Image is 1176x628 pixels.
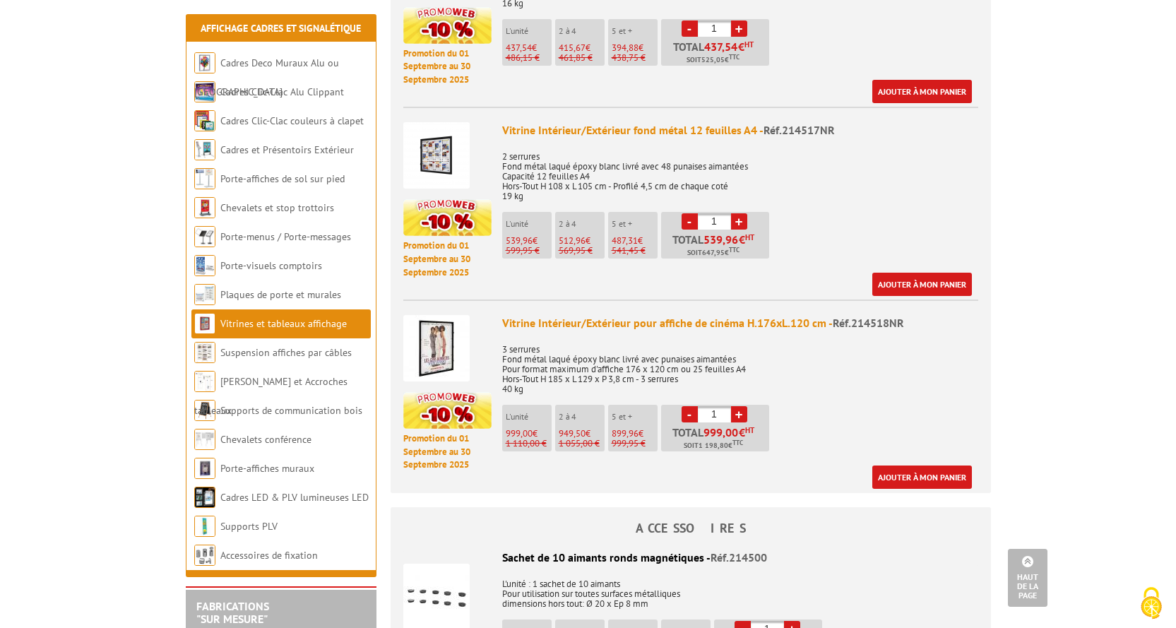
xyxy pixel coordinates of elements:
a: Cadres LED & PLV lumineuses LED [220,491,369,504]
sup: HT [744,40,754,49]
sup: HT [745,232,754,242]
p: 5 et + [612,26,658,36]
a: [PERSON_NAME] et Accroches tableaux [194,375,348,417]
img: Porte-affiches de sol sur pied [194,168,215,189]
p: 541,45 € [612,246,658,256]
span: 512,96 [559,235,586,247]
img: Cadres Clic-Clac couleurs à clapet [194,110,215,131]
a: + [731,406,747,422]
p: 1 110,00 € [506,439,552,449]
a: Cadres Clic-Clac couleurs à clapet [220,114,364,127]
span: Réf.214500 [711,550,767,564]
a: Accessoires de fixation [220,549,318,562]
p: 486,15 € [506,53,552,63]
p: Total [665,41,769,66]
img: Porte-affiches muraux [194,458,215,479]
a: - [682,213,698,230]
span: 647,95 [702,247,725,259]
p: 569,95 € [559,246,605,256]
a: Supports de communication bois [220,404,362,417]
span: Soit € [687,247,740,259]
p: € [559,43,605,53]
p: 2 serrures Fond métal laqué époxy blanc livré avec 48 punaises aimantées Capacité 12 feuilles A4 ... [502,142,978,201]
img: promotion [403,392,492,429]
a: Chevalets conférence [220,433,311,446]
a: Porte-affiches muraux [220,462,314,475]
a: Cadres Clic-Clac Alu Clippant [220,85,344,98]
img: promotion [403,199,492,236]
span: € [738,41,744,52]
a: Porte-affiches de sol sur pied [220,172,345,185]
p: L'unité [506,219,552,229]
a: Ajouter à mon panier [872,80,972,103]
h4: ACCESSOIRES [391,521,991,535]
p: Total [665,427,769,451]
p: 5 et + [612,219,658,229]
p: € [612,236,658,246]
p: Promotion du 01 Septembre au 30 Septembre 2025 [403,432,492,472]
a: Cadres Deco Muraux Alu ou [GEOGRAPHIC_DATA] [194,57,339,98]
span: Réf.214517NR [764,123,835,137]
p: € [506,236,552,246]
span: 415,67 [559,42,586,54]
img: Plaques de porte et murales [194,284,215,305]
p: 461,85 € [559,53,605,63]
span: 999,00 [506,427,533,439]
span: 437,54 [506,42,532,54]
a: Plaques de porte et murales [220,288,341,301]
a: Cadres et Présentoirs Extérieur [220,143,354,156]
a: Porte-visuels comptoirs [220,259,322,272]
p: 5 et + [612,412,658,422]
img: promotion [403,7,492,44]
a: + [731,20,747,37]
span: 525,05 [701,54,725,66]
a: FABRICATIONS"Sur Mesure" [196,599,269,626]
img: Accessoires de fixation [194,545,215,566]
a: Ajouter à mon panier [872,273,972,296]
div: Vitrine Intérieur/Extérieur fond métal 12 feuilles A4 - [502,122,978,138]
sup: TTC [732,439,743,446]
p: Total [665,234,769,259]
div: Sachet de 10 aimants ronds magnétiques - [403,550,978,566]
img: Cimaises et Accroches tableaux [194,371,215,392]
a: Chevalets et stop trottoirs [220,201,334,214]
span: 539,96 [703,234,739,245]
a: Supports PLV [220,520,278,533]
p: 2 à 4 [559,219,605,229]
p: 1 055,00 € [559,439,605,449]
img: Cadres LED & PLV lumineuses LED [194,487,215,508]
img: Suspension affiches par câbles [194,342,215,363]
a: Vitrines et tableaux affichage [220,317,347,330]
p: € [506,429,552,439]
img: Porte-visuels comptoirs [194,255,215,276]
span: € [739,427,745,438]
span: 999,00 [703,427,739,438]
p: 599,95 € [506,246,552,256]
img: Cadres et Présentoirs Extérieur [194,139,215,160]
span: 1 198,80 [699,440,728,451]
a: Haut de la page [1008,549,1047,607]
p: 999,95 € [612,439,658,449]
sup: TTC [729,246,740,254]
p: 3 serrures Fond métal laqué époxy blanc livré avec punaises aimantées Pour format maximum d'affic... [502,335,978,394]
p: L'unité [506,412,552,422]
sup: HT [745,425,754,435]
p: 2 à 4 [559,26,605,36]
a: - [682,20,698,37]
p: € [612,429,658,439]
a: Affichage Cadres et Signalétique [201,22,361,35]
span: 394,88 [612,42,639,54]
button: Cookies (fenêtre modale) [1127,580,1176,628]
a: Suspension affiches par câbles [220,346,352,359]
span: € [739,234,745,245]
p: L'unité [506,26,552,36]
span: 949,50 [559,427,586,439]
p: L'unité : 1 sachet de 10 aimants Pour utilisation sur toutes surfaces métalliques dimensions hors... [403,569,978,609]
img: Vitrine Intérieur/Extérieur fond métal 12 feuilles A4 [403,122,470,189]
span: Soit € [684,440,743,451]
p: € [559,429,605,439]
img: Vitrines et tableaux affichage [194,313,215,334]
p: 2 à 4 [559,412,605,422]
span: 487,31 [612,235,638,247]
img: Cookies (fenêtre modale) [1134,586,1169,621]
